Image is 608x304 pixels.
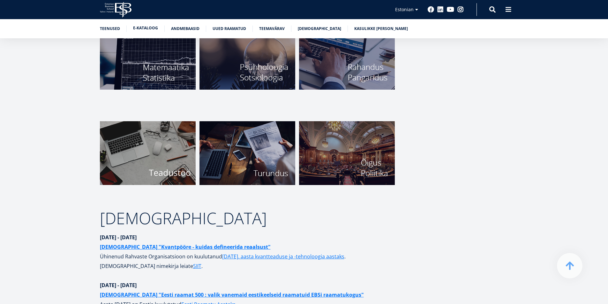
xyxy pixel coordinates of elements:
a: Kasulikke [PERSON_NAME] [354,26,408,32]
img: 14. Turundus.png [199,121,295,185]
a: SIIT [193,261,201,271]
strong: [DATE] - [DATE] [100,282,137,289]
a: E-kataloog [133,25,158,31]
a: Andmebaasid [171,26,199,32]
img: 10. Matemaatika.png [100,26,196,90]
a: [DEMOGRAPHIC_DATA] "Eesti raamat 500 : valik vanemaid eestikeelseid raamatuid EBSi raamatukogus" [100,290,364,300]
a: Linkedin [437,6,444,13]
p: Ühinenud Rahvaste Organisatsioon on kuulutanud . [DEMOGRAPHIC_DATA] nimekirja leiate . [100,233,403,271]
a: Teemavärav [259,26,285,32]
a: Uued raamatud [213,26,246,32]
a: Youtube [447,6,454,13]
a: [DATE]. aasta kvantteaduse ja -tehnoloogia aastaks [222,252,344,261]
a: Teenused [100,26,120,32]
a: [DEMOGRAPHIC_DATA] [298,26,341,32]
img: 15. Õigus.png [299,121,395,185]
img: 12. Rahandus.png [299,26,395,90]
h2: [DEMOGRAPHIC_DATA] [100,210,403,226]
strong: [DATE] - [DATE] [100,234,271,250]
img: 11. Psühholoogia.png [199,26,295,90]
a: Facebook [428,6,434,13]
a: [DEMOGRAPHIC_DATA] "Kvantpööre - kuidas defineerida reaalsust" [100,242,271,252]
a: Instagram [457,6,464,13]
